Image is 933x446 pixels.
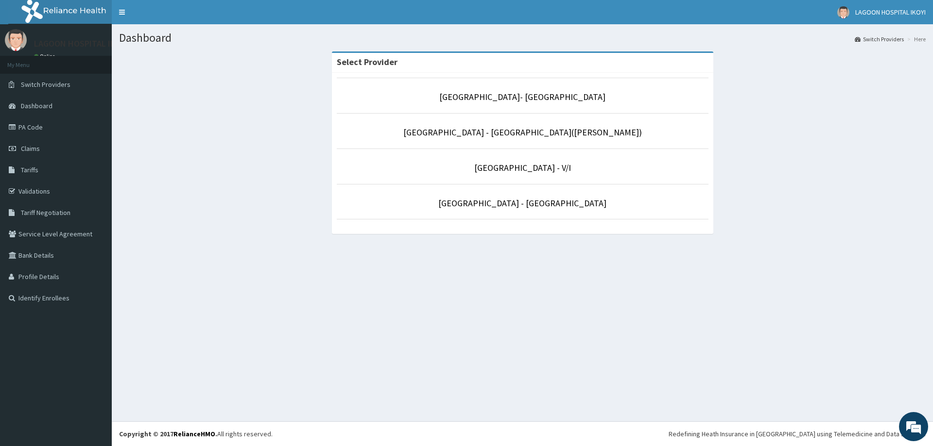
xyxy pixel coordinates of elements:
span: Dashboard [21,101,52,110]
a: RelianceHMO [173,429,215,438]
span: Tariff Negotiation [21,208,70,217]
span: LAGOON HOSPITAL IKOYI [855,8,926,17]
div: Redefining Heath Insurance in [GEOGRAPHIC_DATA] using Telemedicine and Data Science! [669,429,926,439]
h1: Dashboard [119,32,926,44]
a: [GEOGRAPHIC_DATA]- [GEOGRAPHIC_DATA] [439,91,605,102]
strong: Select Provider [337,56,397,67]
span: Tariffs [21,165,38,174]
img: User Image [837,6,849,18]
strong: Copyright © 2017 . [119,429,217,438]
a: [GEOGRAPHIC_DATA] - [GEOGRAPHIC_DATA]([PERSON_NAME]) [403,127,642,138]
img: User Image [5,29,27,51]
a: Online [34,53,57,60]
footer: All rights reserved. [112,421,933,446]
a: [GEOGRAPHIC_DATA] - V/I [474,162,571,173]
span: Claims [21,144,40,153]
li: Here [905,35,926,43]
a: [GEOGRAPHIC_DATA] - [GEOGRAPHIC_DATA] [438,198,606,209]
a: Switch Providers [855,35,904,43]
span: Switch Providers [21,80,70,89]
p: LAGOON HOSPITAL IKOYI [34,39,128,48]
